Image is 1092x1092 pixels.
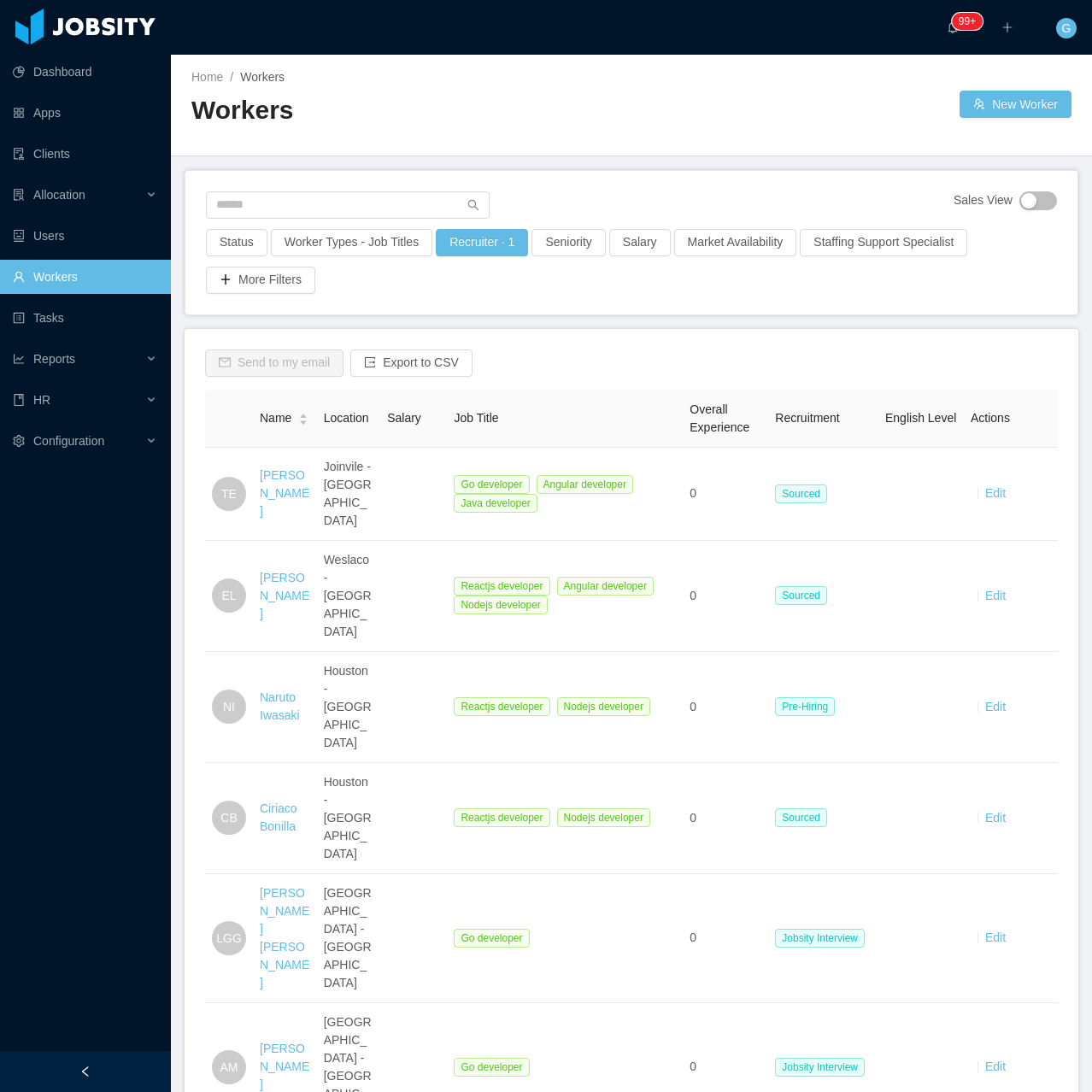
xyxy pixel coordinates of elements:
[206,267,315,294] button: icon: plusMore Filters
[775,808,827,827] span: Sourced
[298,411,308,423] div: Sort
[467,199,479,211] i: icon: search
[775,697,835,716] span: Pre-Hiring
[220,801,237,835] span: CB
[221,578,236,613] span: EL
[260,468,309,518] a: [PERSON_NAME]
[13,394,25,406] i: icon: book
[223,690,235,724] span: NI
[13,55,157,89] a: icon: pie-chartDashboard
[454,1058,529,1077] span: Go developer
[557,577,654,596] span: Angular developer
[690,402,749,434] span: Overall Experience
[1001,21,1013,33] i: icon: plus
[985,700,1006,713] a: Edit
[260,409,291,427] span: Name
[985,589,1006,602] a: Edit
[454,808,549,827] span: Reactjs developer
[683,763,768,874] td: 0
[271,229,432,256] button: Worker Types - Job Titles
[971,411,1010,425] span: Actions
[775,929,865,948] span: Jobsity Interview
[13,353,25,365] i: icon: line-chart
[683,541,768,652] td: 0
[260,571,309,620] a: [PERSON_NAME]
[13,435,25,447] i: icon: setting
[537,475,633,494] span: Angular developer
[13,260,157,294] a: icon: userWorkers
[13,137,157,171] a: icon: auditClients
[33,434,104,448] span: Configuration
[240,70,285,84] span: Workers
[985,811,1006,825] a: Edit
[13,219,157,253] a: icon: robotUsers
[317,763,381,874] td: Houston - [GEOGRAPHIC_DATA]
[260,1042,309,1091] a: [PERSON_NAME]
[191,93,631,128] h2: Workers
[221,477,237,511] span: TE
[299,418,308,423] i: icon: caret-down
[683,652,768,763] td: 0
[13,96,157,130] a: icon: appstoreApps
[454,475,529,494] span: Go developer
[947,21,959,33] i: icon: bell
[33,188,85,202] span: Allocation
[683,874,768,1003] td: 0
[985,1060,1006,1073] a: Edit
[317,652,381,763] td: Houston - [GEOGRAPHIC_DATA]
[985,931,1006,944] a: Edit
[13,189,25,201] i: icon: solution
[191,70,223,84] a: Home
[952,13,983,30] sup: 241
[317,874,381,1003] td: [GEOGRAPHIC_DATA] - [GEOGRAPHIC_DATA]
[436,229,528,256] button: Recruiter · 1
[775,484,827,503] span: Sourced
[317,448,381,541] td: Joinvile - [GEOGRAPHIC_DATA]
[985,486,1006,500] a: Edit
[206,229,267,256] button: Status
[454,494,537,513] span: Java developer
[674,229,797,256] button: Market Availability
[775,411,839,425] span: Recruitment
[1062,18,1071,38] span: G
[220,1050,238,1084] span: AM
[531,229,605,256] button: Seniority
[387,411,421,425] span: Salary
[299,412,308,417] i: icon: caret-up
[260,801,297,833] a: Ciriaco Bonilla
[216,921,242,955] span: LGG
[324,411,369,425] span: Location
[350,349,473,377] button: icon: exportExport to CSV
[800,229,967,256] button: Staffing Support Specialist
[454,577,549,596] span: Reactjs developer
[954,191,1013,210] span: Sales View
[960,91,1071,118] button: icon: usergroup-addNew Worker
[33,393,50,407] span: HR
[454,929,529,948] span: Go developer
[454,697,549,716] span: Reactjs developer
[33,352,75,366] span: Reports
[775,586,827,605] span: Sourced
[13,301,157,335] a: icon: profileTasks
[317,541,381,652] td: Weslaco - [GEOGRAPHIC_DATA]
[454,411,498,425] span: Job Title
[260,690,300,722] a: Naruto Iwasaki
[609,229,671,256] button: Salary
[454,596,547,614] span: Nodejs developer
[885,411,956,425] span: English Level
[230,70,233,84] span: /
[557,697,650,716] span: Nodejs developer
[557,808,650,827] span: Nodejs developer
[683,448,768,541] td: 0
[775,1058,865,1077] span: Jobsity Interview
[260,886,309,989] a: [PERSON_NAME] [PERSON_NAME]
